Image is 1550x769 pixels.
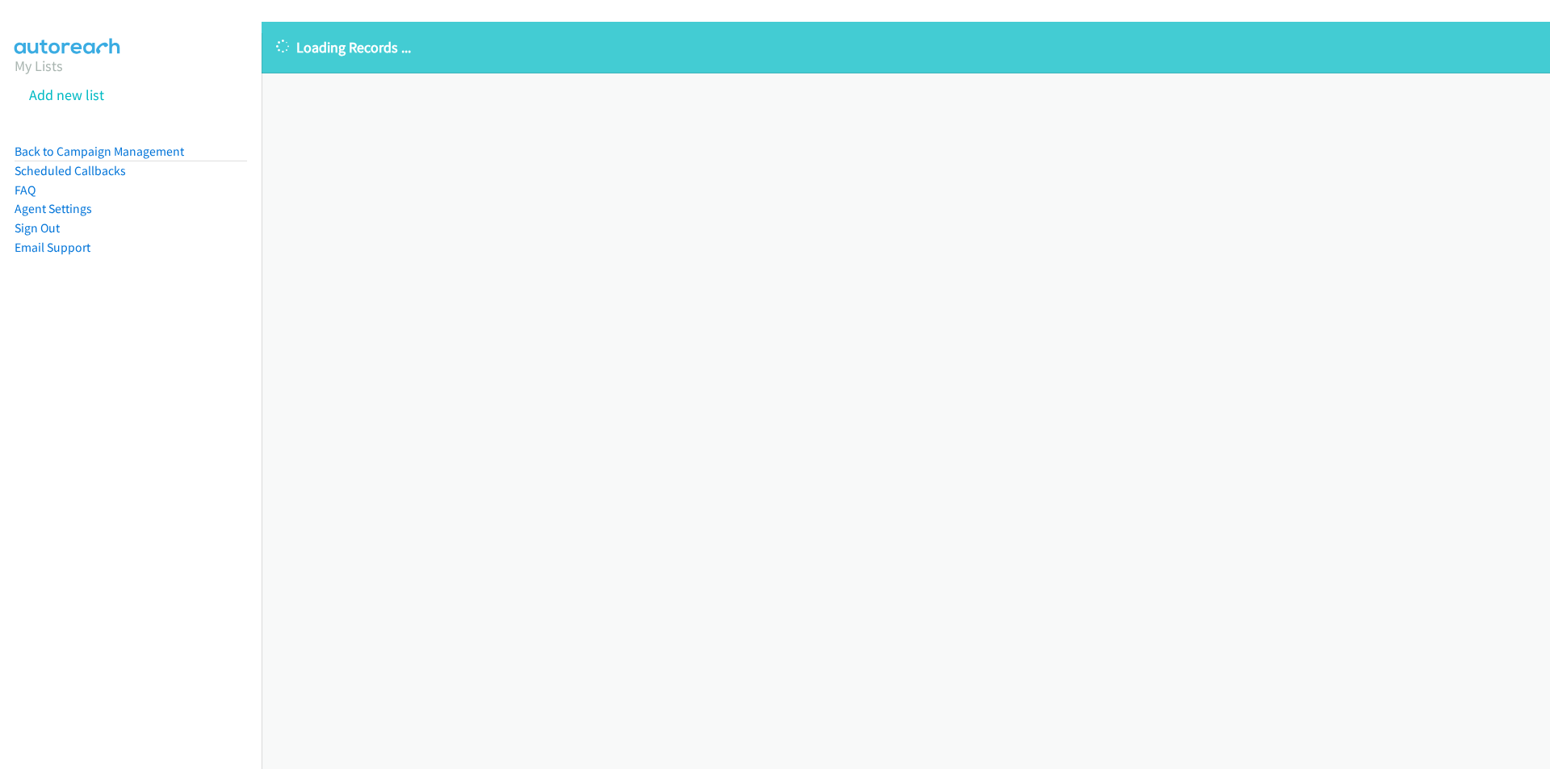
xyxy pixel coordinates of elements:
a: Agent Settings [15,201,92,216]
a: Add new list [29,86,104,104]
p: Loading Records ... [276,36,1535,58]
a: My Lists [15,56,63,75]
a: Scheduled Callbacks [15,163,126,178]
a: Sign Out [15,220,60,236]
a: Email Support [15,240,90,255]
a: FAQ [15,182,36,198]
a: Back to Campaign Management [15,144,184,159]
